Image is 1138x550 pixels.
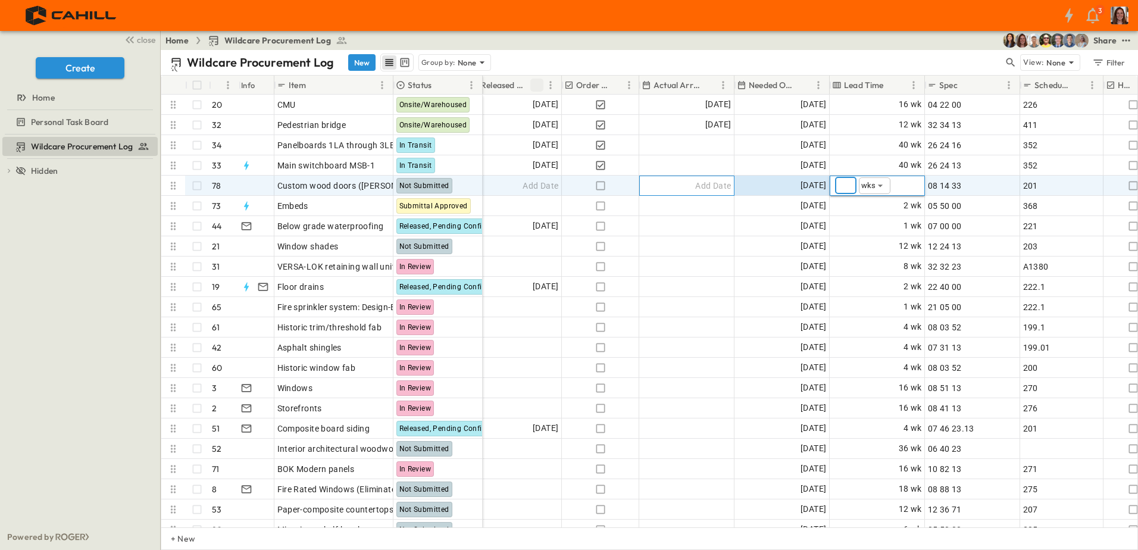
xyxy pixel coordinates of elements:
[576,79,610,91] p: Order Confirmed?
[277,240,339,252] span: Window shades
[120,31,158,48] button: close
[277,281,324,293] span: Floor drains
[1023,463,1038,475] span: 271
[212,362,222,374] p: 60
[239,76,274,95] div: Info
[214,79,227,92] button: Sort
[1092,56,1126,69] div: Filter
[399,303,432,311] span: In Review
[458,57,477,68] p: None
[533,138,558,152] span: [DATE]
[277,139,396,151] span: Panelboards 1LA through 3LB
[277,321,382,333] span: Historic trim/threshold fab
[801,361,826,374] span: [DATE]
[928,160,962,171] span: 26 24 13
[899,118,922,132] span: 12 wk
[899,239,922,253] span: 12 wk
[399,323,432,332] span: In Review
[277,200,308,212] span: Embeds
[165,35,189,46] a: Home
[31,140,133,152] span: Wildcare Procurement Log
[399,505,449,514] span: Not Submitted
[928,220,962,232] span: 07 00 00
[1015,33,1029,48] img: Kirsten Gregory (kgregory@cahill-sf.com)
[1023,160,1038,171] span: 352
[1003,33,1017,48] img: Kim Bowen (kbowen@cahill-sf.com)
[899,158,922,172] span: 40 wk
[798,79,811,92] button: Sort
[277,180,432,192] span: Custom wood doors ([PERSON_NAME])
[1023,139,1038,151] span: 352
[277,382,313,394] span: Windows
[1023,200,1038,212] span: 368
[31,116,108,128] span: Personal Task Board
[31,165,58,177] span: Hidden
[622,78,636,92] button: Menu
[277,160,376,171] span: Main switchboard MSB-1
[14,3,129,28] img: 4f72bfc4efa7236828875bac24094a5ddb05241e32d018417354e964050affa1.png
[801,138,826,152] span: [DATE]
[212,240,220,252] p: 21
[906,78,921,92] button: Menu
[801,158,826,172] span: [DATE]
[277,443,401,455] span: Interior architectural woodwork
[533,118,558,132] span: [DATE]
[1002,78,1016,92] button: Menu
[859,179,890,193] div: wks
[1023,524,1038,536] span: 205
[1023,402,1038,414] span: 276
[903,300,922,314] span: 1 wk
[2,89,155,106] a: Home
[277,483,439,495] span: Fire Rated Windows (Eliminated from job)
[1098,6,1102,15] p: 3
[928,139,962,151] span: 26 24 16
[399,485,449,493] span: Not Submitted
[705,118,731,132] span: [DATE]
[212,524,222,536] p: 80
[533,421,558,435] span: [DATE]
[277,342,342,354] span: Asphalt shingles
[137,34,155,46] span: close
[530,79,543,92] button: Sort
[399,161,432,170] span: In Transit
[1023,281,1046,293] span: 222.1
[903,320,922,334] span: 4 wk
[399,283,492,291] span: Released, Pending Confirm
[399,182,449,190] span: Not Submitted
[481,79,528,91] p: Released Date
[703,79,716,92] button: Sort
[903,260,922,273] span: 8 wk
[277,463,355,475] span: BOK Modern panels
[801,482,826,496] span: [DATE]
[1023,261,1049,273] span: A1380
[277,220,384,232] span: Below grade waterproofing
[801,502,826,516] span: [DATE]
[187,54,334,71] p: Wildcare Procurement Log
[1023,240,1038,252] span: 203
[212,382,217,394] p: 3
[241,68,255,102] div: Info
[32,92,55,104] span: Home
[1119,33,1133,48] button: test
[399,202,468,210] span: Submittal Approved
[212,200,221,212] p: 73
[1034,79,1070,91] p: Schedule ID
[654,79,701,91] p: Actual Arrival
[212,301,221,313] p: 65
[224,35,331,46] span: Wildcare Procurement Log
[2,137,158,156] div: Wildcare Procurement Logtest
[277,119,346,131] span: Pedestrian bridge
[212,423,220,435] p: 51
[928,281,962,293] span: 22 40 00
[801,421,826,435] span: [DATE]
[523,180,558,192] span: Add Date
[899,502,922,516] span: 12 wk
[1023,56,1044,69] p: View:
[533,98,558,111] span: [DATE]
[375,78,389,92] button: Menu
[1023,342,1051,354] span: 199.01
[749,79,796,91] p: Needed Onsite
[928,402,962,414] span: 08 41 13
[212,402,217,414] p: 2
[899,381,922,395] span: 16 wk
